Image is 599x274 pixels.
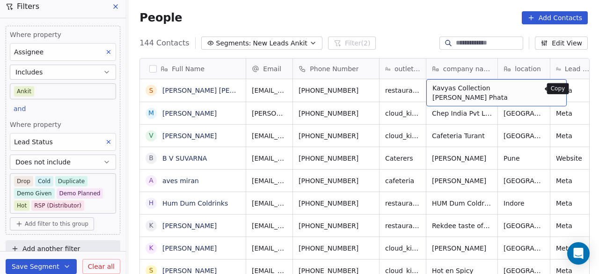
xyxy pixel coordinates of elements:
[172,64,205,74] span: Full Name
[253,38,307,48] span: New Leads Ankit
[385,154,420,163] span: Caterers
[252,109,287,118] span: [PERSON_NAME][EMAIL_ADDRESS][DOMAIN_NAME]
[504,199,544,208] span: Indore
[522,11,588,24] button: Add Contacts
[299,154,373,163] span: [PHONE_NUMBER]
[162,244,217,252] a: [PERSON_NAME]
[149,198,154,208] div: H
[299,176,373,185] span: [PHONE_NUMBER]
[556,109,591,118] span: Meta
[504,154,544,163] span: Pune
[556,131,591,141] span: Meta
[299,86,373,95] span: [PHONE_NUMBER]
[252,176,287,185] span: [EMAIL_ADDRESS][DOMAIN_NAME]
[162,132,217,140] a: [PERSON_NAME]
[385,221,420,230] span: restaurants
[504,244,544,253] span: [GEOGRAPHIC_DATA]
[394,64,420,74] span: outlet type
[443,64,492,74] span: company name
[252,154,287,163] span: [EMAIL_ADDRESS][DOMAIN_NAME]
[432,131,492,141] span: Cafeteria Turant
[299,199,373,208] span: [PHONE_NUMBER]
[551,85,565,92] p: Copy
[432,244,492,253] span: [PERSON_NAME]
[504,176,544,185] span: [GEOGRAPHIC_DATA]
[149,176,154,185] div: a
[299,109,373,118] span: [PHONE_NUMBER]
[149,131,154,141] div: V
[504,109,544,118] span: [GEOGRAPHIC_DATA]
[432,176,492,185] span: [PERSON_NAME]
[246,59,292,79] div: Email
[550,59,597,79] div: Lead Source
[299,221,373,230] span: [PHONE_NUMBER]
[432,83,544,102] span: Kavyas Collection [PERSON_NAME] Phata
[432,221,492,230] span: Rekdee taste of the streets
[515,64,541,74] span: location
[426,59,497,79] div: company name
[252,86,287,95] span: [EMAIL_ADDRESS][DOMAIN_NAME]
[293,59,379,79] div: Phone Number
[252,244,287,253] span: [EMAIL_ADDRESS][DOMAIN_NAME]
[556,176,591,185] span: Meta
[556,199,591,208] span: Meta
[148,108,154,118] div: M
[567,242,590,265] div: Open Intercom Messenger
[162,155,207,162] a: B V SUVARNA
[556,244,591,253] span: Meta
[162,110,217,117] a: [PERSON_NAME]
[556,221,591,230] span: Meta
[252,221,287,230] span: [EMAIL_ADDRESS][DOMAIN_NAME]
[556,154,591,163] span: Website
[380,59,426,79] div: outlet type
[385,131,420,141] span: cloud_kitchen
[149,86,153,96] div: S
[216,38,251,48] span: Segments:
[504,131,544,141] span: [GEOGRAPHIC_DATA]
[565,64,592,74] span: Lead Source
[385,199,420,208] span: restaurants
[299,244,373,253] span: [PHONE_NUMBER]
[252,131,287,141] span: [EMAIL_ADDRESS][DOMAIN_NAME]
[162,177,199,185] a: aves miran
[139,37,189,49] span: 144 Contacts
[139,11,182,25] span: People
[162,200,228,207] a: Hum Dum Coldrinks
[162,87,273,94] a: [PERSON_NAME] [PERSON_NAME]
[140,59,246,79] div: Full Name
[162,222,217,230] a: [PERSON_NAME]
[385,109,420,118] span: cloud_kitchen
[385,244,420,253] span: cloud_kitchen
[432,109,492,118] span: Chep India Pvt Ltd
[149,153,154,163] div: B
[149,243,153,253] div: K
[535,37,588,50] button: Edit View
[299,131,373,141] span: [PHONE_NUMBER]
[556,86,591,95] span: Meta
[432,154,492,163] span: [PERSON_NAME]
[263,64,281,74] span: Email
[504,221,544,230] span: [GEOGRAPHIC_DATA]
[385,86,420,95] span: restaurants
[310,64,358,74] span: Phone Number
[498,59,550,79] div: location
[252,199,287,208] span: [EMAIL_ADDRESS][DOMAIN_NAME]
[328,37,376,50] button: Filter(2)
[385,176,420,185] span: cafeteria
[149,221,153,230] div: K
[432,199,492,208] span: HUM Dum Coldrinks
